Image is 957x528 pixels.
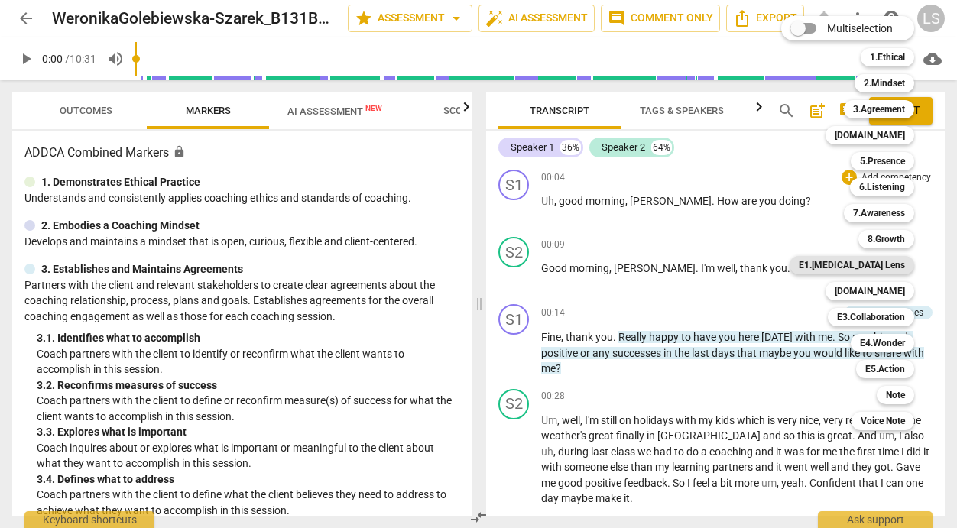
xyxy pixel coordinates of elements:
[827,21,893,37] span: Multiselection
[835,126,905,144] b: [DOMAIN_NAME]
[860,334,905,352] b: E4.Wonder
[860,152,905,170] b: 5.Presence
[868,230,905,248] b: 8.Growth
[870,48,905,66] b: 1.Ethical
[835,282,905,300] b: [DOMAIN_NAME]
[861,412,905,430] b: Voice Note
[853,204,905,222] b: 7.Awareness
[799,256,905,274] b: E1.[MEDICAL_DATA] Lens
[886,386,905,404] b: Note
[864,74,905,92] b: 2.Mindset
[859,178,905,196] b: 6.Listening
[837,308,905,326] b: E3.Collaboration
[865,360,905,378] b: E5.Action
[853,100,905,118] b: 3.Agreement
